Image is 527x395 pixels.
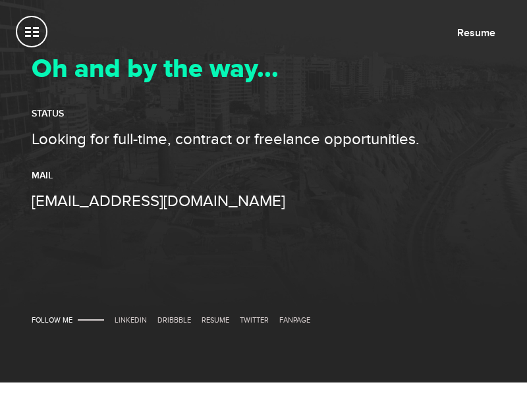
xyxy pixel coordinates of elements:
p: Looking for full-time, contract or freelance opportunities. [32,130,495,149]
a: LinkedIn [115,316,147,325]
h4: Status [32,108,495,119]
a: Twitter [240,316,269,325]
li: Follow me [32,316,104,325]
a: Dribbble [157,316,191,325]
a: Fanpage [279,316,310,325]
a: Resume [457,26,495,39]
a: Resume [202,316,229,325]
a: [EMAIL_ADDRESS][DOMAIN_NAME] [32,192,495,211]
h4: Mail [32,170,495,181]
h2: Oh and by the way... [32,58,495,82]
